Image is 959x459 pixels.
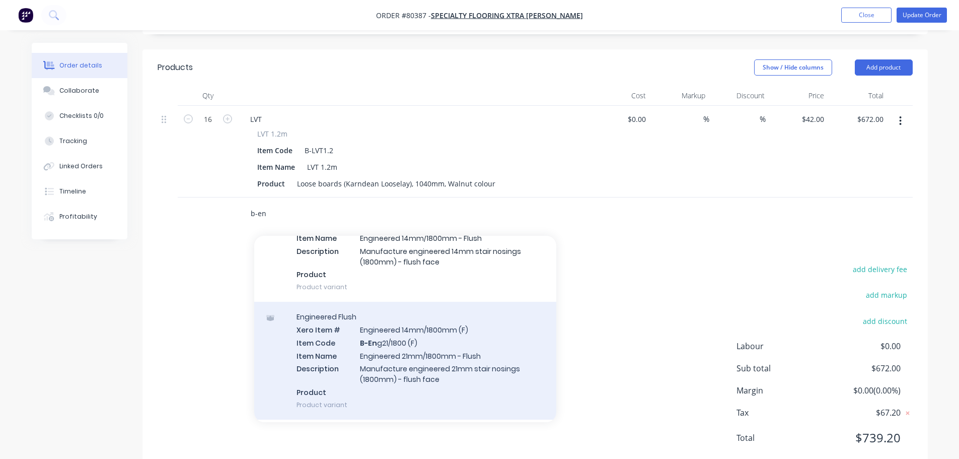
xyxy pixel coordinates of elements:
button: add discount [858,314,913,327]
span: Labour [736,340,826,352]
input: Start typing to add a product... [250,204,452,224]
div: LVT 1.2m [303,160,341,174]
button: Order details [32,53,127,78]
div: Products [158,61,193,74]
button: Timeline [32,179,127,204]
div: Markup [650,86,709,106]
div: Price [769,86,828,106]
div: Discount [709,86,769,106]
div: Item Name [253,160,299,174]
div: Profitability [59,212,97,221]
div: Loose boards (Karndean Looselay), 1040mm, Walnut colour [293,176,499,191]
span: LVT 1.2m [257,128,287,139]
div: Item Code [253,143,297,158]
div: Checklists 0/0 [59,111,104,120]
span: Tax [736,407,826,419]
span: $739.20 [826,429,900,447]
div: Product [253,176,289,191]
button: Add product [855,59,913,76]
button: Profitability [32,204,127,229]
span: % [703,113,709,125]
button: Collaborate [32,78,127,103]
div: Qty [178,86,238,106]
button: Checklists 0/0 [32,103,127,128]
div: Timeline [59,187,86,196]
span: Margin [736,384,826,397]
div: B-LVT1.2 [301,143,337,158]
div: Order details [59,61,102,70]
div: Tracking [59,137,87,146]
span: $672.00 [826,362,900,374]
span: $0.00 [826,340,900,352]
div: LVT [242,112,270,126]
span: $0.00 ( 0.00 %) [826,384,900,397]
button: add delivery fee [848,263,913,276]
div: Linked Orders [59,162,103,171]
span: $67.20 [826,407,900,419]
button: Close [841,8,892,23]
button: Tracking [32,128,127,154]
div: Cost [591,86,650,106]
div: Collaborate [59,86,99,95]
button: add markup [861,288,913,302]
div: Total [828,86,888,106]
span: Total [736,432,826,444]
a: Specialty Flooring Xtra [PERSON_NAME] [431,11,583,20]
span: % [760,113,766,125]
img: Factory [18,8,33,23]
button: Show / Hide columns [754,59,832,76]
span: Sub total [736,362,826,374]
button: Linked Orders [32,154,127,179]
span: Order #80387 - [376,11,431,20]
button: Update Order [897,8,947,23]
